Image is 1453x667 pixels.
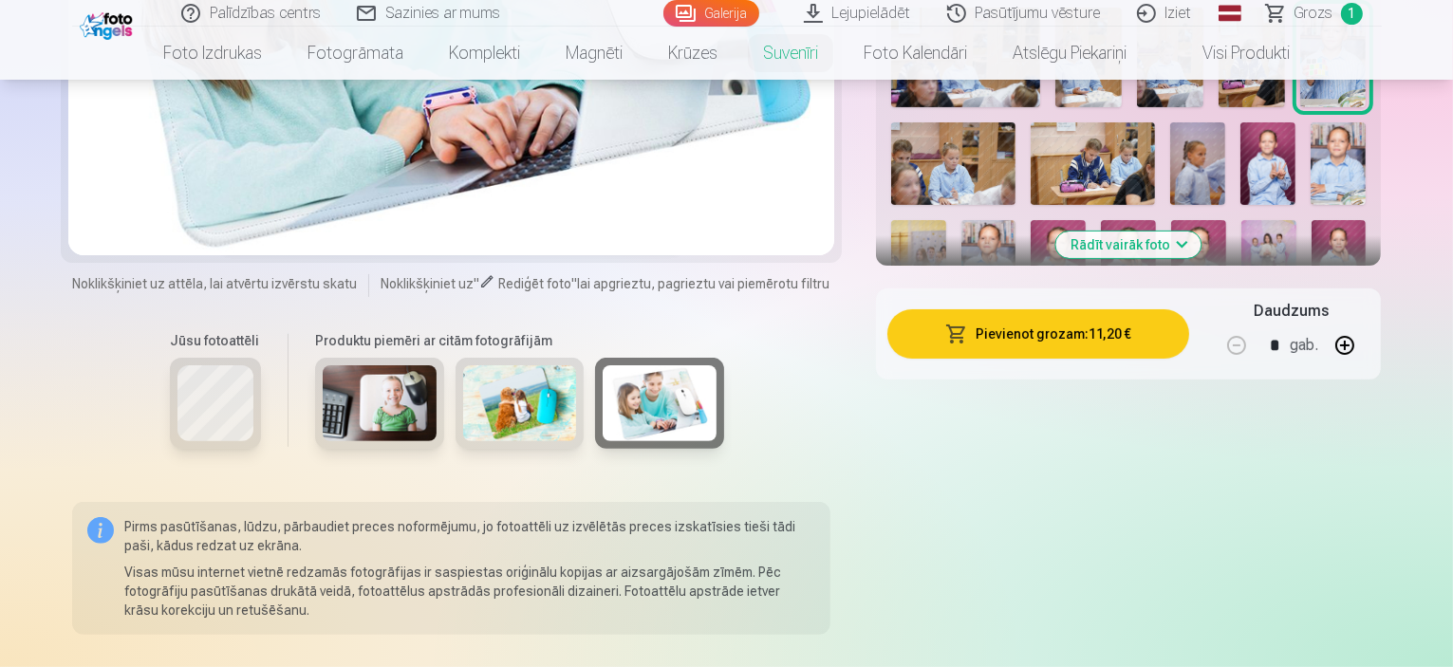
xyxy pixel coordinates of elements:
[1290,323,1318,368] div: gab.
[170,331,261,350] h6: Jūsu fotoattēli
[125,517,815,555] p: Pirms pasūtīšanas, lūdzu, pārbaudiet preces noformējumu, jo fotoattēli uz izvēlētās preces izskat...
[1149,27,1313,80] a: Visi produkti
[990,27,1149,80] a: Atslēgu piekariņi
[571,276,577,291] span: "
[80,8,138,40] img: /fa1
[1254,300,1329,323] h5: Daudzums
[740,27,841,80] a: Suvenīri
[577,276,829,291] span: lai apgrieztu, pagrieztu vai piemērotu filtru
[645,27,740,80] a: Krūzes
[426,27,543,80] a: Komplekti
[474,276,479,291] span: "
[125,563,815,620] p: Visas mūsu internet vietnē redzamās fotogrāfijas ir saspiestas oriģinālu kopijas ar aizsargājošām...
[1295,2,1333,25] span: Grozs
[285,27,426,80] a: Fotogrāmata
[498,276,571,291] span: Rediģēt foto
[381,276,474,291] span: Noklikšķiniet uz
[1056,232,1202,258] button: Rādīt vairāk foto
[841,27,990,80] a: Foto kalendāri
[543,27,645,80] a: Magnēti
[140,27,285,80] a: Foto izdrukas
[72,274,357,293] span: Noklikšķiniet uz attēla, lai atvērtu izvērstu skatu
[1341,3,1363,25] span: 1
[887,309,1190,359] button: Pievienot grozam:11,20 €
[307,331,732,350] h6: Produktu piemēri ar citām fotogrāfijām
